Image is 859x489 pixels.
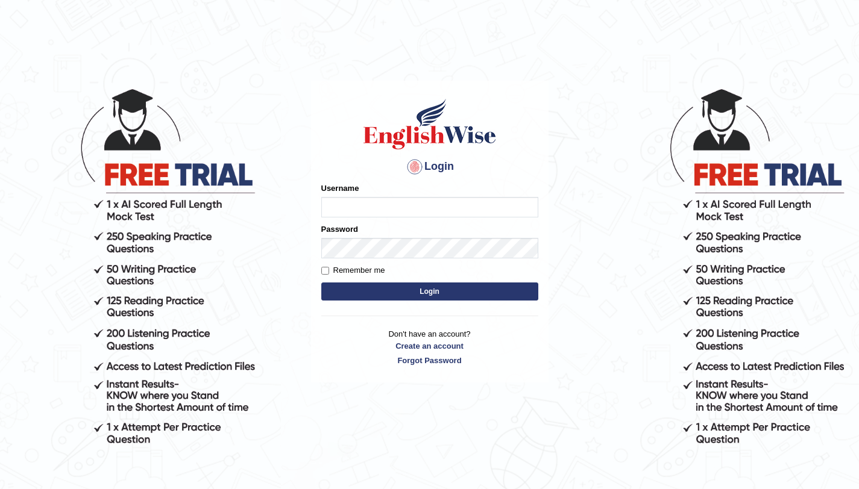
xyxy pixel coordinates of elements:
label: Remember me [321,264,385,276]
button: Login [321,282,538,301]
label: Username [321,182,359,194]
h4: Login [321,157,538,176]
p: Don't have an account? [321,328,538,366]
a: Create an account [321,340,538,352]
input: Remember me [321,267,329,275]
img: Logo of English Wise sign in for intelligent practice with AI [361,97,499,151]
a: Forgot Password [321,355,538,366]
label: Password [321,223,358,235]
